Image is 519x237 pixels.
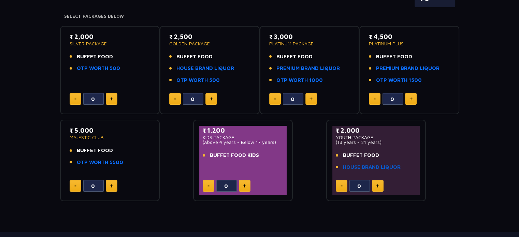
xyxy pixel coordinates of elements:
[169,32,250,41] p: ₹ 2,500
[110,97,113,101] img: plus
[343,163,401,171] a: HOUSE BRAND LIQUOR
[309,97,313,101] img: plus
[70,135,150,140] p: MAJESTIC CLUB
[169,41,250,46] p: GOLDEN PACKAGE
[269,32,350,41] p: ₹ 3,000
[207,186,210,187] img: minus
[276,53,313,61] span: BUFFET FOOD
[176,64,234,72] a: HOUSE BRAND LIQUOR
[176,53,213,61] span: BUFFET FOOD
[243,184,246,188] img: plus
[336,140,417,145] p: (18 years - 21 years)
[369,32,450,41] p: ₹ 4,500
[77,159,123,166] a: OTP WORTH 5500
[77,64,120,72] a: OTP WORTH 500
[376,184,379,188] img: plus
[376,76,422,84] a: OTP WORTH 1500
[203,126,284,135] p: ₹ 1,200
[269,41,350,46] p: PLATINUM PACKAGE
[376,53,412,61] span: BUFFET FOOD
[74,186,76,187] img: minus
[70,126,150,135] p: ₹ 5,000
[77,53,113,61] span: BUFFET FOOD
[276,76,323,84] a: OTP WORTH 1000
[409,97,413,101] img: plus
[210,97,213,101] img: plus
[203,135,284,140] p: KIDS PACKAGE
[336,126,417,135] p: ₹ 2,000
[176,76,220,84] a: OTP WORTH 500
[341,186,343,187] img: minus
[70,41,150,46] p: SILVER PACKAGE
[369,41,450,46] p: PLATINUM PLUS
[74,99,76,100] img: minus
[376,64,439,72] a: PREMIUM BRAND LIQUOR
[276,64,340,72] a: PREMIUM BRAND LIQUOR
[274,99,276,100] img: minus
[203,140,284,145] p: (Above 4 years - Below 17 years)
[110,184,113,188] img: plus
[343,151,379,159] span: BUFFET FOOD
[70,32,150,41] p: ₹ 2,000
[77,147,113,154] span: BUFFET FOOD
[64,14,455,19] h4: Select Packages Below
[336,135,417,140] p: YOUTH PACKAGE
[174,99,176,100] img: minus
[210,151,259,159] span: BUFFET FOOD KIDS
[374,99,376,100] img: minus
